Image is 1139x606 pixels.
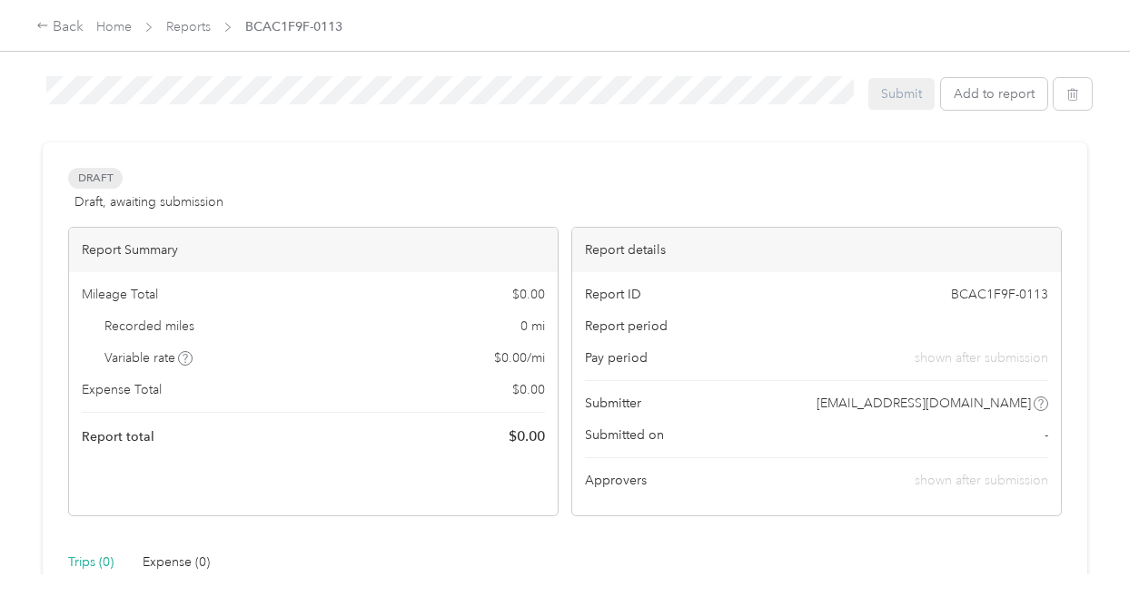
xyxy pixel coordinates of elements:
[104,348,193,367] span: Variable rate
[585,317,668,336] span: Report period
[915,473,1048,488] span: shown after submission
[585,285,641,304] span: Report ID
[68,552,114,572] div: Trips (0)
[512,380,545,399] span: $ 0.00
[915,348,1048,367] span: shown after submission
[494,348,545,367] span: $ 0.00 / mi
[143,552,210,572] div: Expense (0)
[585,394,641,413] span: Submitter
[68,168,123,189] span: Draft
[82,285,158,304] span: Mileage Total
[572,228,1061,272] div: Report details
[941,78,1047,110] button: Add to report
[585,425,664,445] span: Submitted on
[585,471,647,490] span: Approvers
[1045,425,1048,445] span: -
[36,16,84,38] div: Back
[166,19,211,34] a: Reports
[512,285,545,304] span: $ 0.00
[69,228,558,272] div: Report Summary
[104,317,194,336] span: Recorded miles
[520,317,545,336] span: 0 mi
[585,348,648,367] span: Pay period
[1037,504,1139,606] iframe: Everlance-gr Chat Button Frame
[951,285,1048,304] span: BCAC1F9F-0113
[74,192,223,211] span: Draft, awaiting submission
[96,19,132,34] a: Home
[245,17,342,36] span: BCAC1F9F-0113
[817,394,1031,413] span: [EMAIL_ADDRESS][DOMAIN_NAME]
[82,427,154,446] span: Report total
[509,425,545,447] span: $ 0.00
[82,380,162,399] span: Expense Total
